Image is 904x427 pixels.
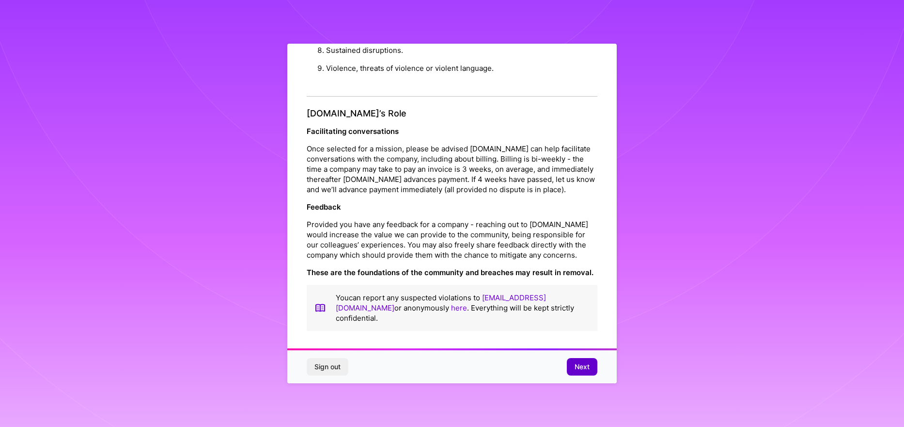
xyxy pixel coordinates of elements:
[575,362,590,372] span: Next
[307,219,597,260] p: Provided you have any feedback for a company - reaching out to [DOMAIN_NAME] would increase the v...
[326,59,597,77] li: Violence, threats of violence or violent language.
[451,303,467,312] a: here
[326,41,597,59] li: Sustained disruptions.
[336,293,546,312] a: [EMAIL_ADDRESS][DOMAIN_NAME]
[307,202,341,212] strong: Feedback
[307,268,593,277] strong: These are the foundations of the community and breaches may result in removal.
[314,293,326,323] img: book icon
[336,293,590,323] p: You can report any suspected violations to or anonymously . Everything will be kept strictly conf...
[307,144,597,195] p: Once selected for a mission, please be advised [DOMAIN_NAME] can help facilitate conversations wi...
[314,362,341,372] span: Sign out
[307,358,348,376] button: Sign out
[567,358,597,376] button: Next
[307,127,399,136] strong: Facilitating conversations
[307,108,597,119] h4: [DOMAIN_NAME]’s Role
